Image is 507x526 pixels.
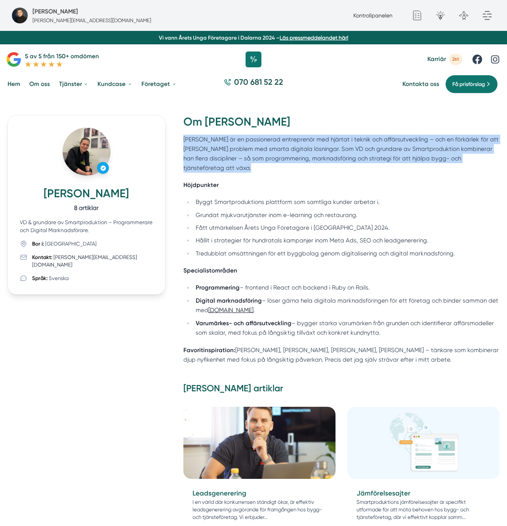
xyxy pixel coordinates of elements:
p: 5 av 5 från 150+ omdömen [25,51,99,61]
a: Läs pressmeddelandet här! [280,34,348,41]
h2: Om [PERSON_NAME] [183,115,499,134]
li: Fått utmärkelsen Årets Unga Företagare i [GEOGRAPHIC_DATA] 2024. [193,223,499,233]
p: I en värld där konkurrensen ständigt ökar, är effektiv leadsgenerering avgörande för framgången h... [193,498,326,521]
a: Företaget [140,74,178,94]
a: Om oss [28,74,51,94]
a: [PERSON_NAME][EMAIL_ADDRESS][DOMAIN_NAME] [32,254,137,268]
span: Svenska [49,275,69,281]
li: Tredubblat omsättningen för ett byggbolag genom digitalisering och digital marknadsföring. [193,249,499,259]
a: [DOMAIN_NAME] [208,307,253,314]
li: Grundat mjukvarutjänster inom e-learning och restaurang. [193,210,499,220]
img: Jämförelsesajter [347,407,499,479]
p: [PERSON_NAME] är en passionerad entreprenör med hjärtat i teknik och affärsutveckling – och en fö... [183,135,499,173]
h3: Jämförelsesajter [356,488,490,499]
strong: Höjdpunkter [183,181,219,189]
span: Bor i: [32,241,44,247]
span: 070 681 52 22 [234,77,283,88]
li: – frontend i React och backend i Ruby on Rails. [193,283,499,293]
p: [PERSON_NAME], [PERSON_NAME], [PERSON_NAME], [PERSON_NAME] – tänkare som kombinerar djup nyfikenh... [183,345,499,364]
strong: Programmering [196,284,240,291]
li: Byggt Smartproduktions plattform som samtliga kunder arbetar i. [193,197,499,207]
h1: [PERSON_NAME] [20,187,153,203]
p: 8 artiklar [20,203,153,213]
span: 2st [449,54,462,65]
a: Karriär 2st [427,54,462,65]
li: – löser gärna hela digitala marknadsföringen för ett företag och binder samman det med . [193,296,499,315]
li: Hållit i strategier för hundratals kampanjer inom Meta Ads, SEO och leadgenerering. [193,236,499,246]
a: 070 681 52 22 [221,77,286,92]
strong: Favoritinspiration: [183,347,235,354]
span: [GEOGRAPHIC_DATA] [45,241,97,247]
span: Få prisförslag [452,80,485,88]
strong: Digital marknadsföring [196,297,262,304]
h2: [PERSON_NAME] artiklar [183,383,499,401]
p: VD & grundare av Smartproduktion – Programmerare och Digital Marknadsförare. [20,219,153,234]
a: Kontakta oss [402,80,439,88]
h5: Super Administratör [32,7,78,16]
img: Victor Blomberg profilbild [63,128,111,176]
a: Hem [6,74,22,94]
span: Språk: [32,275,48,281]
a: Kundcase [96,74,133,94]
p: Vi vann Årets Unga Företagare i Dalarna 2024 – [3,34,504,42]
a: Tjänster [57,74,90,94]
span: Karriär [427,55,446,63]
strong: Varumärkes- och affärsutveckling [196,320,292,327]
li: – bygger starka varumärken från grunden och identifierar affärsmodeller som skalar, med fokus på ... [193,318,499,338]
a: Få prisförslag [445,75,498,93]
span: Kontakt: [32,254,52,260]
img: foretagsbild-pa-smartproduktion-ett-foretag-i-dalarnas-lan-2023.jpg [12,8,28,23]
img: Leadsgenerering [183,407,335,479]
p: [PERSON_NAME][EMAIL_ADDRESS][DOMAIN_NAME] [32,17,151,24]
a: Kontrollpanelen [353,12,393,19]
p: Smartproduktions jämförelsesajter är specifikt utformade för att möta behoven hos bygg- och tjäns... [356,498,490,521]
h3: Leadsgenerering [193,488,326,499]
strong: Specialistområden [183,267,237,274]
